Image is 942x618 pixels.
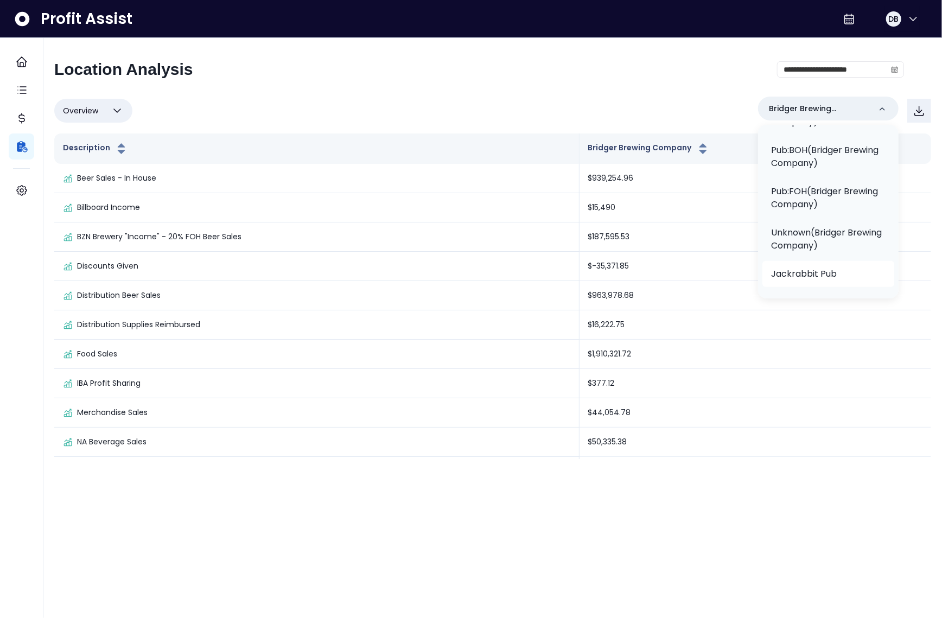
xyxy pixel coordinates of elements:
p: Bridger Brewing Company [769,103,870,114]
h2: Location Analysis [54,60,193,79]
button: Description [63,142,128,155]
span: DB [888,14,899,24]
td: $939,254.96 [580,164,931,193]
td: $16,222.75 [580,310,931,340]
svg: calendar [891,66,899,73]
td: $187,595.53 [580,222,931,252]
p: IBA Profit Sharing [77,378,141,389]
p: Discounts Given [77,260,138,272]
p: BZN Brewery "Income" - 20% FOH Beer Sales [77,231,241,243]
td: $15,490 [580,193,931,222]
p: Beer Sales - In House [77,173,156,184]
td: $377.12 [580,369,931,398]
p: Merchandise Sales [77,407,148,418]
td: $50,335.38 [580,428,931,457]
span: Profit Assist [41,9,132,29]
td: $963,978.68 [580,281,931,310]
button: Bridger Brewing Company [588,142,710,155]
p: Jackrabbit Pub [771,267,837,281]
p: Food Sales [77,348,117,360]
p: Billboard Income [77,202,140,213]
p: NA Beverage Sales [77,436,147,448]
td: $44,054.78 [580,398,931,428]
p: Distribution Supplies Reimbursed [77,319,200,330]
p: Distribution Beer Sales [77,290,161,301]
td: $-35,371.85 [580,252,931,281]
td: $1,910,321.72 [580,340,931,369]
p: Pub:FOH(Bridger Brewing Company) [771,185,886,211]
p: Pub:BOH(Bridger Brewing Company) [771,144,886,170]
p: Unknown(Bridger Brewing Company) [771,226,886,252]
span: Overview [63,104,98,117]
td: $-539,199.66 [580,457,931,486]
